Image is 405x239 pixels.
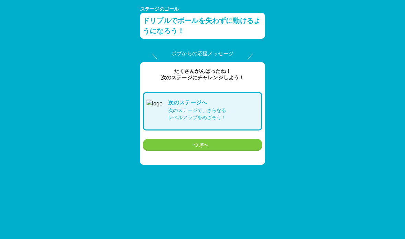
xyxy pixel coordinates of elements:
[140,50,265,58] p: ボブからの応援メッセージ
[168,99,227,107] p: 次の ステージ へ
[143,139,262,151] button: つぎへ
[140,5,265,13] p: ステージ のゴール
[168,107,227,121] p: 次のステージで、さらなる レベルアップをめざそう！
[143,15,262,36] p: ドリブルでボールを失わずに動けるようになろう！
[147,100,165,120] img: logo
[140,68,265,81] p: たくさんがんばったね！ 次の ステージ にチャレンジしよう！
